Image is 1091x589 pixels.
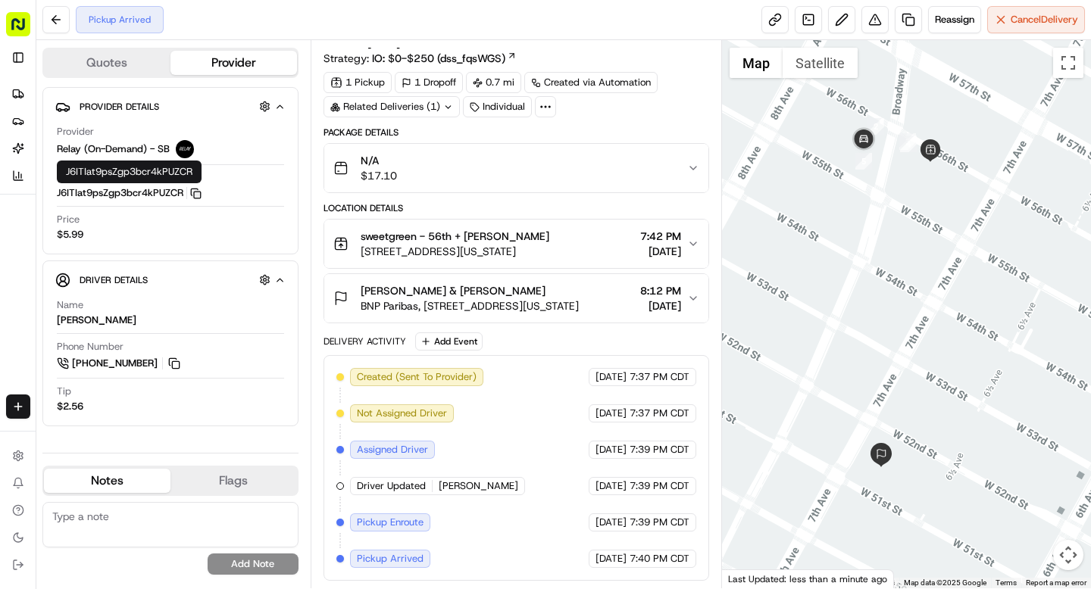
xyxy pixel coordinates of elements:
[39,98,250,114] input: Clear
[15,61,276,85] p: Welcome 👋
[596,479,627,493] span: [DATE]
[57,340,123,354] span: Phone Number
[122,291,249,319] a: 💻API Documentation
[170,469,297,493] button: Flags
[30,298,116,313] span: Knowledge Base
[630,407,689,420] span: 7:37 PM CDT
[15,15,45,45] img: Nash
[324,335,406,347] div: Delivery Activity
[372,51,517,66] a: IO: $0-$250 (dss_fqsWGS)
[57,186,202,200] button: J6ITIat9psZgp3bcr4kPUZCR
[361,244,549,259] span: [STREET_ADDRESS][US_STATE]
[463,96,532,117] div: Individual
[324,220,708,268] button: sweetgreen - 56th + [PERSON_NAME][STREET_ADDRESS][US_STATE]7:42 PM[DATE]
[730,48,783,78] button: Show street map
[57,355,183,372] a: [PHONE_NUMBER]
[324,144,708,192] button: N/A$17.10
[900,136,917,152] div: 4
[630,516,689,529] span: 7:39 PM CDT
[57,385,71,398] span: Tip
[324,274,708,323] button: [PERSON_NAME] & [PERSON_NAME]BNP Paribas, [STREET_ADDRESS][US_STATE]8:12 PM[DATE]
[357,407,447,420] span: Not Assigned Driver
[1011,13,1078,26] span: Cancel Delivery
[80,274,148,286] span: Driver Details
[57,298,83,312] span: Name
[439,479,518,493] span: [PERSON_NAME]
[372,51,505,66] span: IO: $0-$250 (dss_fqsWGS)
[630,552,689,566] span: 7:40 PM CDT
[170,51,297,75] button: Provider
[899,133,916,150] div: 3
[176,140,194,158] img: relay_logo_black.png
[57,400,83,413] div: $2.56
[596,407,627,420] span: [DATE]
[640,298,681,313] span: [DATE]
[726,569,776,588] img: Google
[57,228,83,242] span: $5.99
[361,229,549,244] span: sweetgreen - 56th + [PERSON_NAME]
[1053,48,1083,78] button: Toggle fullscreen view
[357,516,424,529] span: Pickup Enroute
[596,370,627,384] span: [DATE]
[524,72,658,93] a: Created via Automation
[15,145,42,172] img: 1736555255976-a54dd68f-1ca7-489b-9aae-adbdc363a1c4
[107,334,183,346] a: Powered byPylon
[1053,540,1083,570] button: Map camera controls
[57,313,136,327] div: [PERSON_NAME]
[640,283,681,298] span: 8:12 PM
[996,578,1017,587] a: Terms (opens in new tab)
[640,244,681,259] span: [DATE]
[72,357,158,370] span: [PHONE_NUMBER]
[324,202,709,214] div: Location Details
[235,194,276,212] button: See all
[640,229,681,244] span: 7:42 PM
[324,96,460,117] div: Related Deliveries (1)
[357,370,477,384] span: Created (Sent To Provider)
[596,516,627,529] span: [DATE]
[9,291,122,319] a: 📗Knowledge Base
[57,142,170,156] span: Relay (On-Demand) - SB
[596,552,627,566] span: [DATE]
[217,235,249,247] span: [DATE]
[855,153,872,170] div: 5
[630,479,689,493] span: 7:39 PM CDT
[361,153,397,168] span: N/A
[361,298,579,313] span: BNP Paribas, [STREET_ADDRESS][US_STATE]
[361,168,397,183] span: $17.10
[57,125,94,139] span: Provider
[357,479,426,493] span: Driver Updated
[722,569,894,588] div: Last Updated: less than a minute ago
[324,126,709,139] div: Package Details
[15,197,102,209] div: Past conversations
[904,578,986,587] span: Map data ©2025 Google
[630,370,689,384] span: 7:37 PM CDT
[57,213,80,226] span: Price
[52,145,249,160] div: Start new chat
[15,299,27,311] div: 📗
[357,443,428,457] span: Assigned Driver
[44,469,170,493] button: Notes
[867,118,884,135] div: 2
[596,443,627,457] span: [DATE]
[55,94,286,119] button: Provider Details
[987,6,1085,33] button: CancelDelivery
[128,299,140,311] div: 💻
[395,72,463,93] div: 1 Dropoff
[258,149,276,167] button: Start new chat
[324,72,392,93] div: 1 Pickup
[361,283,545,298] span: [PERSON_NAME] & [PERSON_NAME]
[324,51,517,66] div: Strategy:
[143,298,243,313] span: API Documentation
[55,267,286,292] button: Driver Details
[928,6,981,33] button: Reassign
[15,220,39,245] img: Mat Toderenczuk de la Barba (they/them)
[52,160,192,172] div: We're available if you need us!
[415,332,483,351] button: Add Event
[209,235,214,247] span: •
[151,335,183,346] span: Pylon
[357,552,424,566] span: Pickup Arrived
[57,160,202,183] div: J6ITIat9psZgp3bcr4kPUZCR
[630,443,689,457] span: 7:39 PM CDT
[44,51,170,75] button: Quotes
